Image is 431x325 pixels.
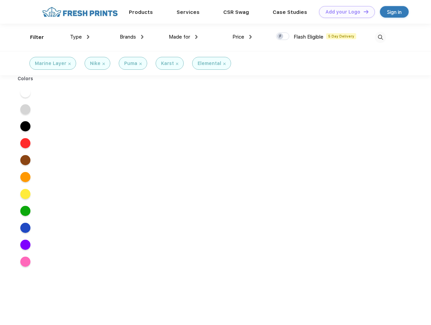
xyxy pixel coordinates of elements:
[124,60,137,67] div: Puma
[325,9,360,15] div: Add your Logo
[176,63,178,65] img: filter_cancel.svg
[141,35,143,39] img: dropdown.png
[177,9,200,15] a: Services
[129,9,153,15] a: Products
[294,34,323,40] span: Flash Eligible
[35,60,66,67] div: Marine Layer
[120,34,136,40] span: Brands
[364,10,368,14] img: DT
[30,34,44,41] div: Filter
[387,8,402,16] div: Sign in
[375,32,386,43] img: desktop_search.svg
[161,60,174,67] div: Karst
[169,34,190,40] span: Made for
[40,6,120,18] img: fo%20logo%202.webp
[70,34,82,40] span: Type
[195,35,198,39] img: dropdown.png
[13,75,39,82] div: Colors
[198,60,221,67] div: Elemental
[223,63,226,65] img: filter_cancel.svg
[326,33,356,39] span: 5 Day Delivery
[90,60,100,67] div: Nike
[232,34,244,40] span: Price
[103,63,105,65] img: filter_cancel.svg
[249,35,252,39] img: dropdown.png
[223,9,249,15] a: CSR Swag
[380,6,409,18] a: Sign in
[68,63,71,65] img: filter_cancel.svg
[139,63,142,65] img: filter_cancel.svg
[87,35,89,39] img: dropdown.png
